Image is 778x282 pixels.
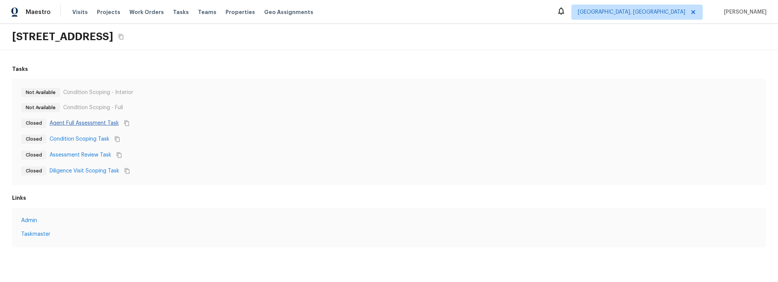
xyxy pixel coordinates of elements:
[112,134,122,144] button: Copy Task ID
[198,8,216,16] span: Teams
[122,166,132,176] button: Copy Task ID
[72,8,88,16] span: Visits
[721,8,767,16] span: [PERSON_NAME]
[129,8,164,16] span: Work Orders
[23,89,59,96] span: Not Available
[50,151,111,159] a: Assessment Review Task
[173,9,189,15] span: Tasks
[26,8,51,16] span: Maestro
[63,89,133,96] p: Condition Scoping - Interior
[122,118,132,128] button: Copy Task ID
[23,119,45,127] span: Closed
[63,104,123,111] p: Condition Scoping - Full
[97,8,120,16] span: Projects
[23,167,45,175] span: Closed
[23,104,59,111] span: Not Available
[578,8,685,16] span: [GEOGRAPHIC_DATA], [GEOGRAPHIC_DATA]
[114,150,124,160] button: Copy Task ID
[116,32,126,42] button: Copy Address
[50,135,109,143] a: Condition Scoping Task
[264,8,313,16] span: Geo Assignments
[50,119,119,127] a: Agent Full Assessment Task
[21,217,757,224] a: Admin
[226,8,255,16] span: Properties
[21,230,757,238] a: Taskmaster
[12,194,766,202] h6: Links
[50,167,119,175] a: Diligence Visit Scoping Task
[23,151,45,159] span: Closed
[23,135,45,143] span: Closed
[12,30,113,44] h2: [STREET_ADDRESS]
[12,65,766,73] h6: Tasks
